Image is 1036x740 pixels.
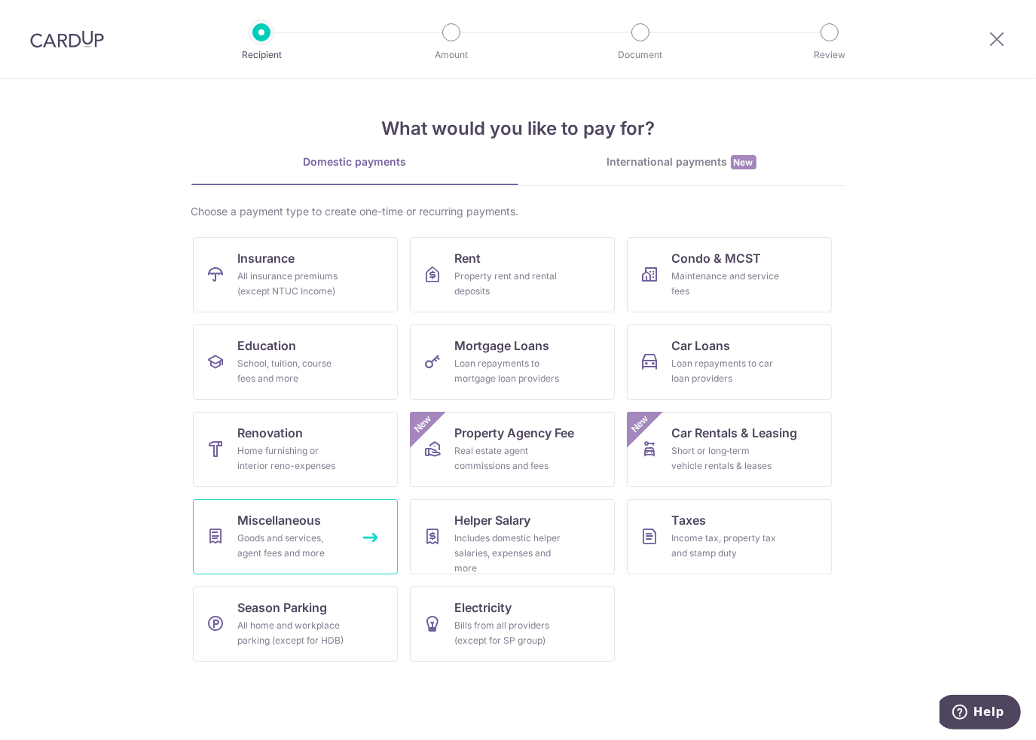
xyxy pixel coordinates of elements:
[410,499,615,574] a: Helper SalaryIncludes domestic helper salaries, expenses and more
[627,412,652,437] span: New
[940,695,1021,732] iframe: Opens a widget where you can find more information
[410,324,615,400] a: Mortgage LoansLoan repayments to mortgage loan providers
[238,511,322,529] span: Miscellaneous
[518,154,845,170] div: International payments
[627,412,832,487] a: Car Rentals & LeasingShort or long‑term vehicle rentals & leasesNew
[193,412,398,487] a: RenovationHome furnishing or interior reno-expenses
[410,237,615,312] a: RentProperty rent and rental deposits
[672,337,731,355] span: Car Loans
[585,47,696,62] p: Document
[672,249,762,267] span: Condo & MCST
[238,269,347,299] div: All insurance premiums (except NTUC Income)
[455,618,564,648] div: Bills from all providers (except for SP group)
[627,324,832,400] a: Car LoansLoan repayments to car loan providers
[191,204,845,219] div: Choose a payment type to create one-time or recurring payments.
[672,443,781,474] div: Short or long‑term vehicle rentals & leases
[627,499,832,574] a: TaxesIncome tax, property tax and stamp duty
[193,237,398,312] a: InsuranceAll insurance premiums (except NTUC Income)
[455,511,531,529] span: Helper Salary
[455,443,564,474] div: Real estate agent commissions and fees
[410,586,615,662] a: ElectricityBills from all providers (except for SP group)
[455,598,512,617] span: Electricity
[627,237,832,312] a: Condo & MCSTMaintenance and service fees
[238,531,347,561] div: Goods and services, agent fees and more
[672,531,781,561] div: Income tax, property tax and stamp duty
[206,47,317,62] p: Recipient
[238,356,347,386] div: School, tuition, course fees and more
[238,618,347,648] div: All home and workplace parking (except for HDB)
[238,337,297,355] span: Education
[455,531,564,576] div: Includes domestic helper salaries, expenses and more
[410,412,615,487] a: Property Agency FeeReal estate agent commissions and feesNew
[238,443,347,474] div: Home furnishing or interior reno-expenses
[193,499,398,574] a: MiscellaneousGoods and services, agent fees and more
[455,424,575,442] span: Property Agency Fee
[774,47,885,62] p: Review
[238,424,304,442] span: Renovation
[193,586,398,662] a: Season ParkingAll home and workplace parking (except for HDB)
[672,356,781,386] div: Loan repayments to car loan providers
[238,249,295,267] span: Insurance
[455,269,564,299] div: Property rent and rental deposits
[193,324,398,400] a: EducationSchool, tuition, course fees and more
[396,47,507,62] p: Amount
[672,424,798,442] span: Car Rentals & Leasing
[238,598,328,617] span: Season Parking
[672,511,707,529] span: Taxes
[455,356,564,386] div: Loan repayments to mortgage loan providers
[455,337,550,355] span: Mortgage Loans
[191,154,518,169] div: Domestic payments
[30,30,104,48] img: CardUp
[731,155,756,169] span: New
[455,249,481,267] span: Rent
[410,412,435,437] span: New
[191,115,845,142] h4: What would you like to pay for?
[672,269,781,299] div: Maintenance and service fees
